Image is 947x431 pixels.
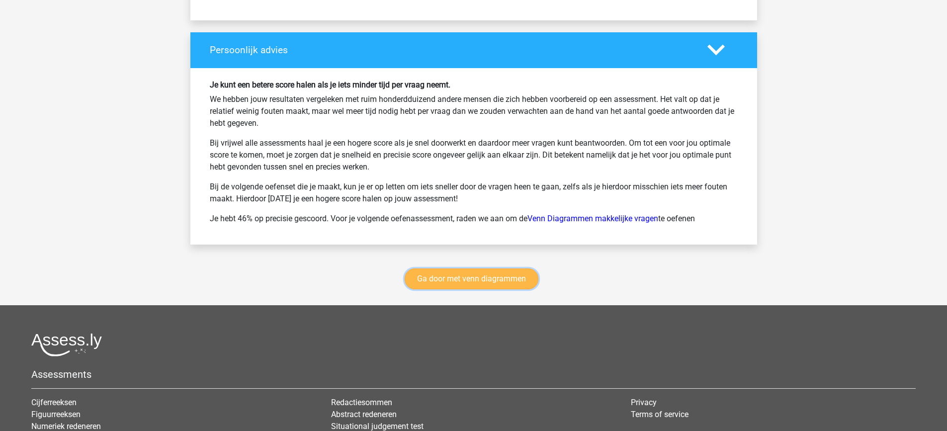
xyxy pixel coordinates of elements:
[527,214,658,223] a: Venn Diagrammen makkelijke vragen
[31,333,102,356] img: Assessly logo
[210,213,738,225] p: Je hebt 46% op precisie gescoord. Voor je volgende oefenassessment, raden we aan om de te oefenen
[405,268,538,289] a: Ga door met venn diagrammen
[210,44,692,56] h4: Persoonlijk advies
[210,137,738,173] p: Bij vrijwel alle assessments haal je een hogere score als je snel doorwerkt en daardoor meer vrag...
[210,181,738,205] p: Bij de volgende oefenset die je maakt, kun je er op letten om iets sneller door de vragen heen te...
[31,422,101,431] a: Numeriek redeneren
[31,368,916,380] h5: Assessments
[31,410,81,419] a: Figuurreeksen
[31,398,77,407] a: Cijferreeksen
[631,398,657,407] a: Privacy
[631,410,689,419] a: Terms of service
[210,93,738,129] p: We hebben jouw resultaten vergeleken met ruim honderdduizend andere mensen die zich hebben voorbe...
[331,410,397,419] a: Abstract redeneren
[210,80,738,89] h6: Je kunt een betere score halen als je iets minder tijd per vraag neemt.
[331,422,424,431] a: Situational judgement test
[331,398,392,407] a: Redactiesommen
